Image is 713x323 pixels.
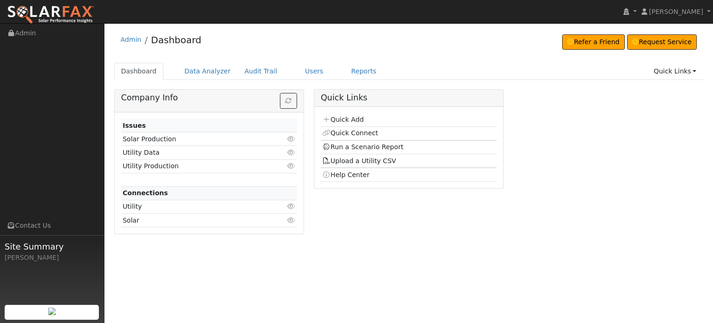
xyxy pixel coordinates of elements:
[322,129,378,137] a: Quick Connect
[322,143,403,151] a: Run a Scenario Report
[5,253,99,263] div: [PERSON_NAME]
[121,36,142,43] a: Admin
[287,203,296,210] i: Click to view
[322,171,369,178] a: Help Center
[123,189,168,197] strong: Connections
[287,136,296,142] i: Click to view
[121,132,269,146] td: Solar Production
[121,159,269,173] td: Utility Production
[5,240,99,253] span: Site Summary
[123,122,146,129] strong: Issues
[121,200,269,213] td: Utility
[7,5,94,25] img: SolarFax
[322,157,396,165] a: Upload a Utility CSV
[298,63,331,80] a: Users
[321,93,497,103] h5: Quick Links
[562,34,625,50] a: Refer a Friend
[238,63,284,80] a: Audit Trail
[647,63,703,80] a: Quick Links
[287,217,296,224] i: Click to view
[121,93,297,103] h5: Company Info
[649,8,703,15] span: [PERSON_NAME]
[114,63,164,80] a: Dashboard
[627,34,697,50] a: Request Service
[287,163,296,169] i: Click to view
[121,214,269,227] td: Solar
[151,34,201,46] a: Dashboard
[287,149,296,156] i: Click to view
[344,63,383,80] a: Reports
[322,116,363,123] a: Quick Add
[177,63,238,80] a: Data Analyzer
[121,146,269,159] td: Utility Data
[48,308,56,315] img: retrieve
